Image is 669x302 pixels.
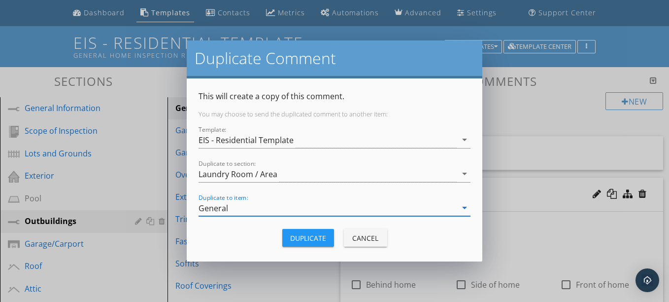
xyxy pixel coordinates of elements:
[352,233,379,243] div: Cancel
[459,202,470,214] i: arrow_drop_down
[636,268,659,292] div: Open Intercom Messenger
[199,90,470,102] p: This will create a copy of this comment.
[290,233,326,243] div: Duplicate
[199,136,294,145] div: EIS - Residential Template
[459,134,470,146] i: arrow_drop_down
[199,110,470,118] p: You may choose to send the duplicated comment to another item:
[282,229,334,247] button: Duplicate
[199,170,277,179] div: Laundry Room / Area
[199,204,228,213] div: General
[344,229,387,247] button: Cancel
[195,48,474,68] h2: Duplicate Comment
[459,168,470,180] i: arrow_drop_down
